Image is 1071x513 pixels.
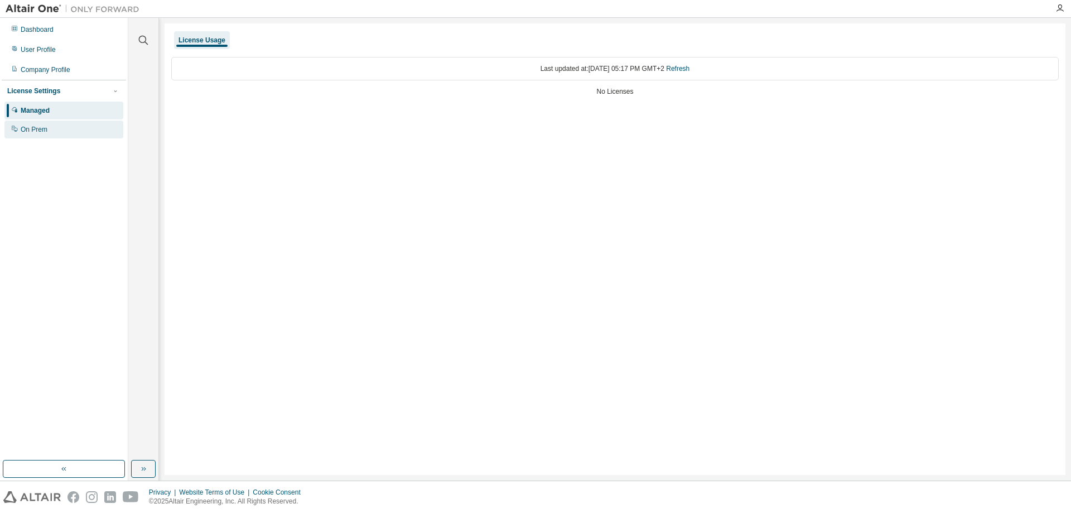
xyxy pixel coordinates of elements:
[171,57,1059,80] div: Last updated at: [DATE] 05:17 PM GMT+2
[149,497,307,506] p: © 2025 Altair Engineering, Inc. All Rights Reserved.
[171,87,1059,96] div: No Licenses
[179,488,253,497] div: Website Terms of Use
[21,125,47,134] div: On Prem
[7,87,60,95] div: License Settings
[149,488,179,497] div: Privacy
[21,25,54,34] div: Dashboard
[86,491,98,503] img: instagram.svg
[666,65,689,73] a: Refresh
[21,45,56,54] div: User Profile
[3,491,61,503] img: altair_logo.svg
[178,36,225,45] div: License Usage
[123,491,139,503] img: youtube.svg
[253,488,307,497] div: Cookie Consent
[21,65,70,74] div: Company Profile
[67,491,79,503] img: facebook.svg
[21,106,50,115] div: Managed
[6,3,145,15] img: Altair One
[104,491,116,503] img: linkedin.svg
